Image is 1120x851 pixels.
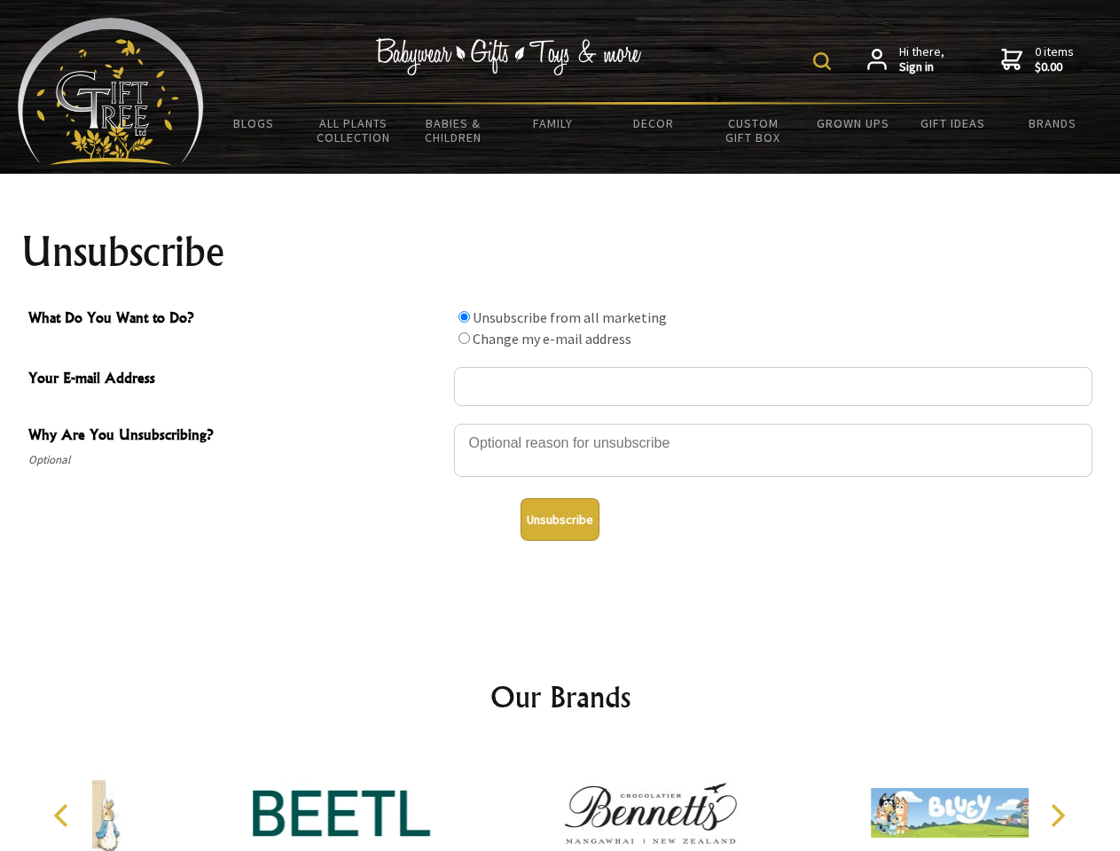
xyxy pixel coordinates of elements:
[1003,105,1103,142] a: Brands
[603,105,703,142] a: Decor
[28,307,445,332] span: What Do You Want to Do?
[1035,59,1074,75] strong: $0.00
[473,308,667,326] label: Unsubscribe from all marketing
[1001,44,1074,75] a: 0 items$0.00
[903,105,1003,142] a: Gift Ideas
[803,105,903,142] a: Grown Ups
[1038,796,1077,835] button: Next
[376,38,642,75] img: Babywear - Gifts - Toys & more
[304,105,404,156] a: All Plants Collection
[204,105,304,142] a: BLOGS
[28,367,445,393] span: Your E-mail Address
[21,230,1100,273] h1: Unsubscribe
[44,796,83,835] button: Previous
[28,449,445,471] span: Optional
[454,367,1093,406] input: Your E-mail Address
[899,44,944,75] span: Hi there,
[813,52,831,70] img: product search
[521,498,599,541] button: Unsubscribe
[458,332,470,344] input: What Do You Want to Do?
[28,424,445,449] span: Why Are You Unsubscribing?
[454,424,1093,477] textarea: Why Are You Unsubscribing?
[867,44,944,75] a: Hi there,Sign in
[504,105,604,142] a: Family
[899,59,944,75] strong: Sign in
[1035,43,1074,75] span: 0 items
[473,330,631,347] label: Change my e-mail address
[403,105,504,156] a: Babies & Children
[703,105,803,156] a: Custom Gift Box
[18,18,204,165] img: Babyware - Gifts - Toys and more...
[458,311,470,323] input: What Do You Want to Do?
[35,675,1085,718] h2: Our Brands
